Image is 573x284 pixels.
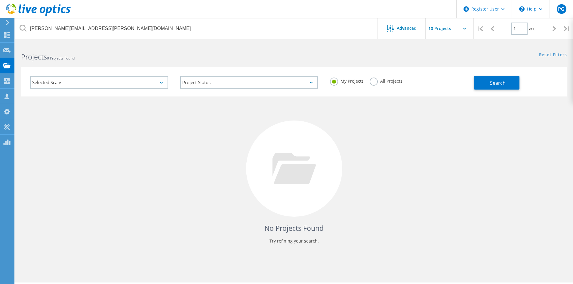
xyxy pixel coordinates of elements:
div: | [561,18,573,39]
p: Try refining your search. [27,236,561,246]
label: All Projects [370,78,402,83]
h4: No Projects Found [27,223,561,233]
svg: \n [519,6,525,12]
span: PG [558,7,565,11]
a: Reset Filters [539,53,567,58]
div: Selected Scans [30,76,168,89]
div: | [474,18,486,39]
input: Search projects by name, owner, ID, company, etc [15,18,378,39]
a: Live Optics Dashboard [6,13,71,17]
label: My Projects [330,78,364,83]
button: Search [474,76,519,90]
b: Projects [21,52,47,62]
span: 0 Projects Found [47,56,75,61]
div: Project Status [180,76,318,89]
span: of 0 [529,26,535,32]
span: Advanced [397,26,417,30]
span: Search [490,80,506,86]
